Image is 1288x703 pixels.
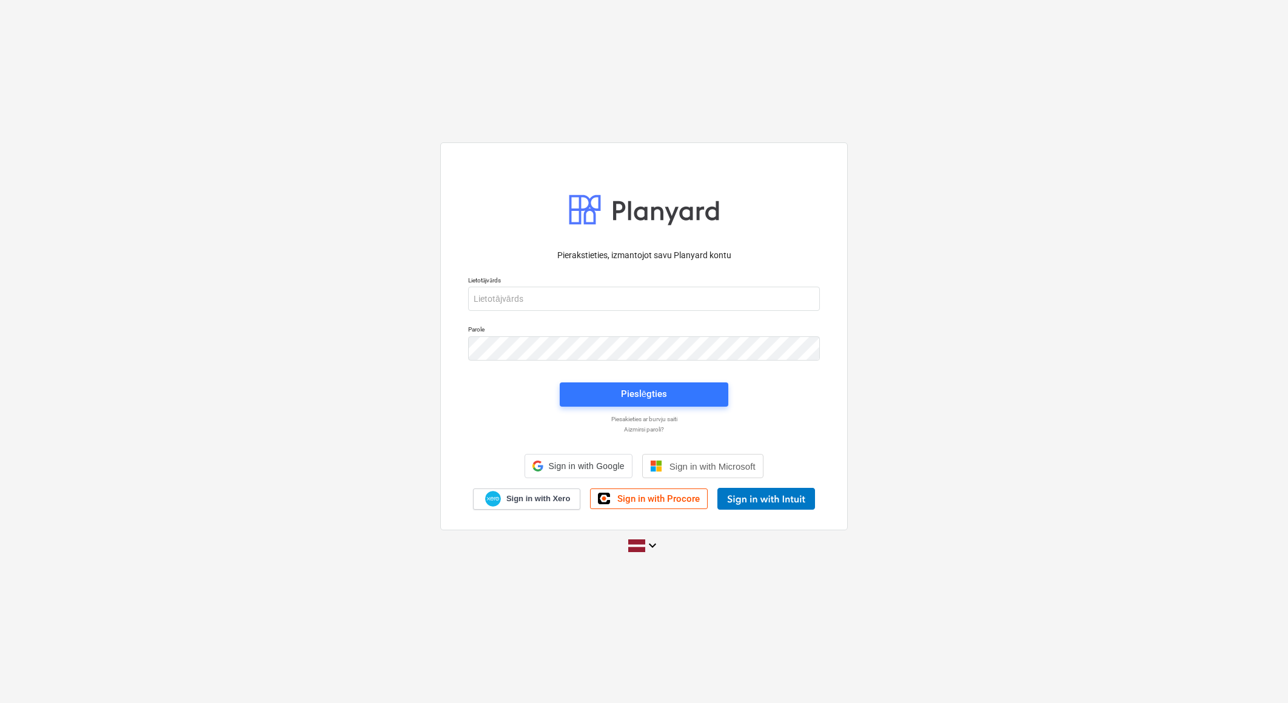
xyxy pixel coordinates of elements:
p: Lietotājvārds [468,276,820,287]
a: Aizmirsi paroli? [462,425,826,433]
img: Microsoft logo [650,460,662,472]
p: Pierakstieties, izmantojot savu Planyard kontu [468,249,820,262]
span: Sign in with Procore [617,493,700,504]
i: keyboard_arrow_down [645,538,660,553]
span: Sign in with Google [548,461,624,471]
a: Sign in with Xero [473,488,581,510]
div: Sign in with Google [525,454,632,478]
span: Sign in with Microsoft [669,461,756,471]
img: Xero logo [485,491,501,507]
div: Pieslēgties [621,386,667,402]
p: Parole [468,325,820,336]
a: Sign in with Procore [590,488,708,509]
input: Lietotājvārds [468,287,820,311]
span: Sign in with Xero [506,493,570,504]
a: Piesakieties ar burvju saiti [462,415,826,423]
button: Pieslēgties [560,382,728,407]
